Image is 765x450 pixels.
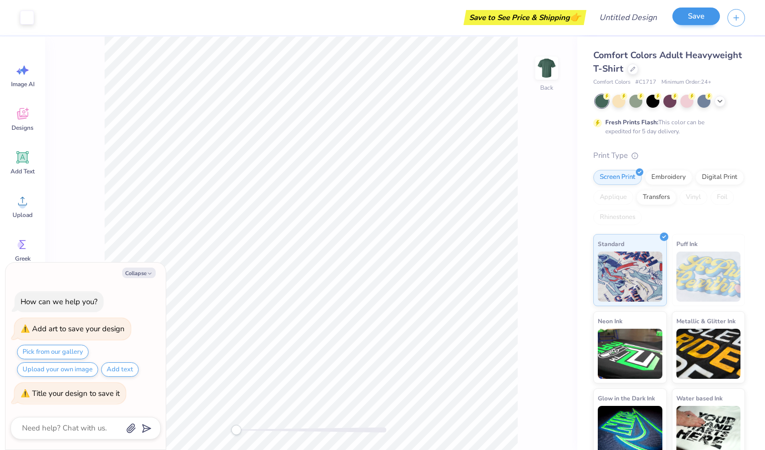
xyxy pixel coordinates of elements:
div: This color can be expedited for 5 day delivery. [605,118,728,136]
div: Rhinestones [593,210,642,225]
img: Metallic & Glitter Ink [676,329,741,379]
span: Comfort Colors Adult Heavyweight T-Shirt [593,49,742,75]
button: Add text [101,362,139,377]
div: Digital Print [695,170,744,185]
span: Neon Ink [598,316,622,326]
img: Neon Ink [598,329,662,379]
div: Back [540,83,553,92]
div: Print Type [593,150,745,161]
img: Back [537,58,557,78]
button: Save [672,8,720,25]
button: Collapse [122,268,156,278]
span: Metallic & Glitter Ink [676,316,735,326]
button: Upload your own image [17,362,98,377]
span: Add Text [11,167,35,175]
input: Untitled Design [591,8,665,28]
div: Add art to save your design [32,324,125,334]
div: Save to See Price & Shipping [466,10,584,25]
button: Pick from our gallery [17,345,89,359]
div: Embroidery [645,170,692,185]
span: Standard [598,239,624,249]
span: Greek [15,255,31,263]
img: Standard [598,252,662,302]
strong: Fresh Prints Flash: [605,118,658,126]
span: Image AI [11,80,35,88]
div: Foil [710,190,734,205]
span: Puff Ink [676,239,697,249]
img: Puff Ink [676,252,741,302]
div: Transfers [636,190,676,205]
span: Designs [12,124,34,132]
div: Vinyl [679,190,707,205]
span: Minimum Order: 24 + [661,78,711,87]
span: Comfort Colors [593,78,630,87]
div: How can we help you? [21,297,98,307]
span: 👉 [570,11,581,23]
div: Applique [593,190,633,205]
span: Glow in the Dark Ink [598,393,655,403]
span: Water based Ink [676,393,722,403]
span: Upload [13,211,33,219]
div: Accessibility label [231,425,241,435]
div: Title your design to save it [32,388,120,398]
span: # C1717 [635,78,656,87]
div: Screen Print [593,170,642,185]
